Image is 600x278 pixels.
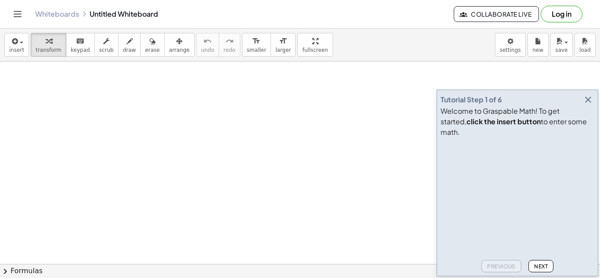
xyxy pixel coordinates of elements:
[9,47,24,53] span: insert
[4,33,29,57] button: insert
[118,33,141,57] button: draw
[532,47,543,53] span: new
[528,260,553,272] button: Next
[297,33,333,57] button: fullscreen
[271,33,296,57] button: format_sizelarger
[203,36,212,47] i: undo
[541,6,582,22] button: Log in
[201,47,214,53] span: undo
[242,33,271,57] button: format_sizesmaller
[302,47,328,53] span: fullscreen
[76,36,84,47] i: keyboard
[461,10,531,18] span: Collaborate Live
[66,33,95,57] button: keyboardkeypad
[555,47,567,53] span: save
[441,94,502,105] div: Tutorial Step 1 of 6
[31,33,66,57] button: transform
[196,33,219,57] button: undoundo
[550,33,573,57] button: save
[224,47,235,53] span: redo
[441,106,594,137] div: Welcome to Graspable Math! To get started, to enter some math.
[94,33,119,57] button: scrub
[252,36,260,47] i: format_size
[534,263,548,270] span: Next
[500,47,521,53] span: settings
[275,47,291,53] span: larger
[247,47,266,53] span: smaller
[36,47,61,53] span: transform
[495,33,526,57] button: settings
[279,36,287,47] i: format_size
[579,47,591,53] span: load
[99,47,114,53] span: scrub
[575,33,596,57] button: load
[454,6,539,22] button: Collaborate Live
[466,117,541,126] b: click the insert button
[123,47,136,53] span: draw
[71,47,90,53] span: keypad
[140,33,164,57] button: erase
[145,47,159,53] span: erase
[219,33,240,57] button: redoredo
[164,33,195,57] button: arrange
[225,36,234,47] i: redo
[528,33,549,57] button: new
[11,7,25,21] button: Toggle navigation
[169,47,190,53] span: arrange
[35,10,79,18] a: Whiteboards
